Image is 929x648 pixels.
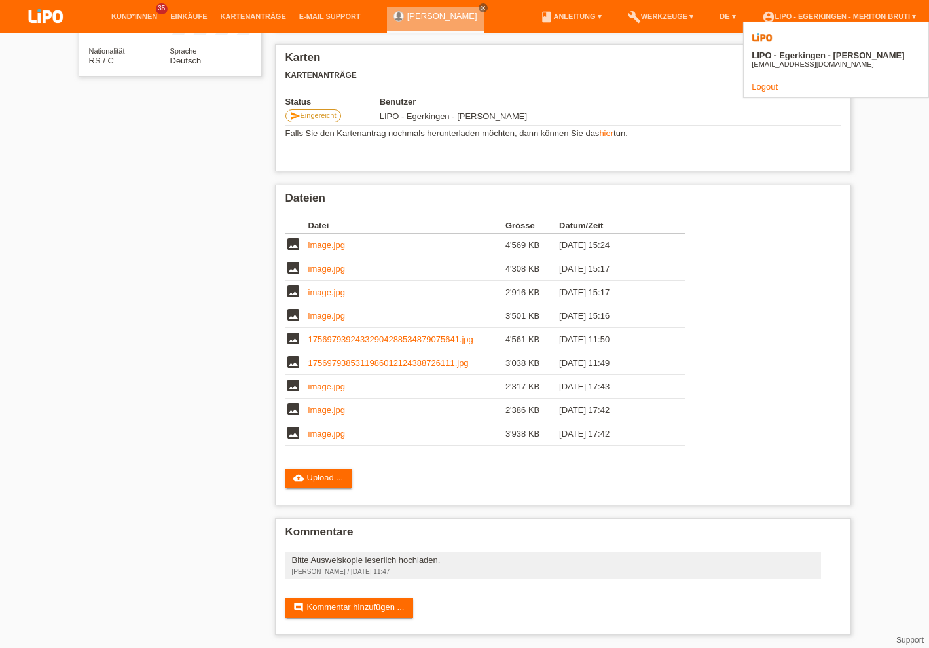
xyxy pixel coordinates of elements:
span: Eingereicht [301,111,337,119]
a: Kartenanträge [214,12,293,20]
div: [PERSON_NAME] / [DATE] 11:47 [292,568,814,575]
i: image [285,236,301,252]
td: 2'916 KB [505,281,559,304]
th: Grösse [505,218,559,234]
a: account_circleLIPO - Egerkingen - Meriton Bruti ▾ [756,12,922,20]
a: Kund*innen [105,12,164,20]
td: 3'501 KB [505,304,559,328]
i: image [285,354,301,370]
i: image [285,401,301,417]
i: image [285,283,301,299]
i: send [290,111,301,121]
span: 02.09.2025 [380,111,527,121]
td: 3'038 KB [505,351,559,375]
span: Serbien / C / 11.12.2000 [89,56,114,65]
div: [EMAIL_ADDRESS][DOMAIN_NAME] [752,60,904,68]
h2: Dateien [285,192,841,211]
img: 39073_square.png [752,27,773,48]
td: 4'308 KB [505,257,559,281]
td: [DATE] 15:16 [559,304,666,328]
b: LIPO - Egerkingen - [PERSON_NAME] [752,50,904,60]
td: [DATE] 15:17 [559,257,666,281]
a: Einkäufe [164,12,213,20]
i: image [285,307,301,323]
a: image.jpg [308,264,345,274]
i: image [285,378,301,393]
span: Sprache [170,47,197,55]
i: image [285,260,301,276]
span: Nationalität [89,47,125,55]
td: 3'938 KB [505,422,559,446]
span: Deutsch [170,56,202,65]
a: image.jpg [308,287,345,297]
th: Status [285,97,380,107]
td: Falls Sie den Kartenantrag nochmals herunterladen möchten, dann können Sie das tun. [285,126,841,141]
h2: Karten [285,51,841,71]
a: Logout [752,82,778,92]
a: image.jpg [308,429,345,439]
td: [DATE] 17:42 [559,399,666,422]
i: book [540,10,553,24]
a: image.jpg [308,311,345,321]
a: bookAnleitung ▾ [534,12,608,20]
i: close [480,5,486,11]
td: [DATE] 11:50 [559,328,666,351]
a: commentKommentar hinzufügen ... [285,598,414,618]
td: 2'386 KB [505,399,559,422]
a: image.jpg [308,240,345,250]
a: buildWerkzeuge ▾ [621,12,701,20]
a: [PERSON_NAME] [407,11,477,21]
i: account_circle [762,10,775,24]
a: 1756979385311986012124388726111.jpg [308,358,469,368]
a: hier [599,128,613,138]
a: LIPO pay [13,27,79,37]
td: [DATE] 11:49 [559,351,666,375]
i: image [285,331,301,346]
h2: Kommentare [285,526,841,545]
i: build [628,10,641,24]
td: 4'561 KB [505,328,559,351]
th: Benutzer [380,97,602,107]
a: image.jpg [308,382,345,391]
a: 17569793924332904288534879075641.jpg [308,334,473,344]
i: image [285,425,301,441]
td: [DATE] 17:43 [559,375,666,399]
span: 35 [156,3,168,14]
td: 4'569 KB [505,234,559,257]
td: [DATE] 17:42 [559,422,666,446]
a: close [479,3,488,12]
i: cloud_upload [293,473,304,483]
th: Datei [308,218,505,234]
a: cloud_uploadUpload ... [285,469,353,488]
div: Bitte Ausweiskopie leserlich hochladen. [292,555,814,565]
td: 2'317 KB [505,375,559,399]
th: Datum/Zeit [559,218,666,234]
a: E-Mail Support [293,12,367,20]
a: Support [896,636,924,645]
a: image.jpg [308,405,345,415]
td: [DATE] 15:24 [559,234,666,257]
td: [DATE] 15:17 [559,281,666,304]
i: comment [293,602,304,613]
a: DE ▾ [713,12,742,20]
h3: Kartenanträge [285,71,841,81]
